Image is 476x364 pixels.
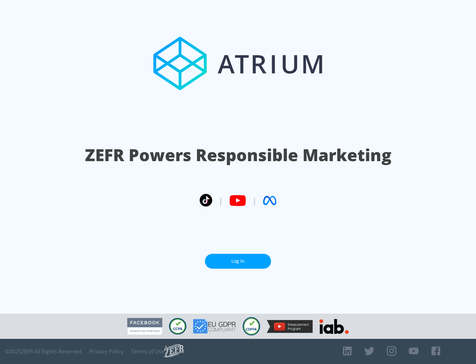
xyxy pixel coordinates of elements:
img: IAB [319,319,349,334]
span: | [253,196,257,205]
a: Privacy Policy [90,348,123,355]
span: | [219,196,223,205]
img: CCPA Compliant [169,318,186,335]
img: Facebook Marketing Partner [127,318,162,335]
img: COPPA Compliant [243,317,260,336]
h1: ZEFR Powers Responsible Marketing [85,144,391,166]
a: Terms of Use [131,348,164,355]
a: Log In [205,254,271,269]
span: © 2025 ZEFR All Rights Reserved [5,348,82,355]
img: GDPR Compliant [193,319,236,334]
img: YouTube Measurement Program [267,320,313,333]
